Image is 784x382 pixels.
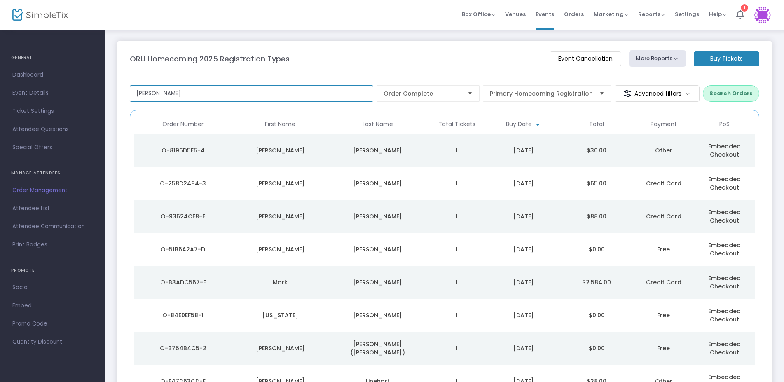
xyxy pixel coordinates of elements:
div: Metcalf [331,245,424,253]
span: Embedded Checkout [708,307,741,323]
span: Last Name [363,121,393,128]
div: O-B754B4C5-2 [136,344,229,352]
div: 9/23/2025 [489,146,558,155]
div: 9/20/2025 [489,212,558,220]
span: Embedded Checkout [708,340,741,356]
span: Dashboard [12,70,93,80]
td: $0.00 [560,299,633,332]
th: Total Tickets [426,115,487,134]
td: 1 [426,167,487,200]
span: Buy Date [506,121,532,128]
span: Reports [638,10,665,18]
td: 1 [426,200,487,233]
span: Free [657,344,670,352]
div: Lois [234,146,327,155]
div: Miller (Thompson) [331,340,424,356]
span: Event Details [12,88,93,98]
span: Embedded Checkout [708,208,741,225]
input: Search by name, email, phone, order number, ip address, or last 4 digits of card [130,85,373,102]
button: More Reports [629,50,686,67]
h4: MANAGE ATTENDEES [11,165,94,181]
div: O-258D2484-3 [136,179,229,187]
h4: PROMOTE [11,262,94,279]
td: $0.00 [560,233,633,266]
span: Print Badges [12,239,93,250]
button: Select [596,86,608,101]
span: Free [657,311,670,319]
span: Credit Card [646,179,681,187]
span: Order Number [162,121,204,128]
div: O-84E0EF58-1 [136,311,229,319]
span: Social [12,282,93,293]
span: Order Complete [384,89,461,98]
span: Total [589,121,604,128]
td: $88.00 [560,200,633,233]
div: 9/16/2025 [489,278,558,286]
h4: GENERAL [11,49,94,66]
div: O-51B6A2A7-D [136,245,229,253]
span: PoS [719,121,730,128]
m-button: Buy Tickets [694,51,759,66]
div: 9/19/2025 [489,245,558,253]
span: Other [655,146,672,155]
div: John [234,245,327,253]
td: 1 [426,266,487,299]
span: Sortable [535,121,541,127]
span: Venues [505,4,526,25]
div: 9/16/2025 [489,311,558,319]
span: Order Management [12,185,93,196]
span: Special Offers [12,142,93,153]
img: filter [623,89,632,98]
span: Events [536,4,554,25]
div: Mark [234,278,327,286]
span: Embedded Checkout [708,175,741,192]
div: Sam [331,311,424,319]
div: Virginia [234,311,327,319]
td: $30.00 [560,134,633,167]
div: O-B3ADC567-F [136,278,229,286]
div: Linda [234,179,327,187]
div: Williams [331,146,424,155]
div: 9/15/2025 [489,344,558,352]
td: 1 [426,233,487,266]
span: Embedded Checkout [708,142,741,159]
span: Payment [651,121,677,128]
td: $2,584.00 [560,266,633,299]
span: Ticket Settings [12,106,93,117]
span: Help [709,10,726,18]
m-panel-title: ORU Homecoming 2025 Registration Types [130,53,290,64]
m-button: Event Cancellation [550,51,621,66]
span: Primary Homecoming Registration [490,89,593,98]
span: Promo Code [12,319,93,329]
button: Select [464,86,476,101]
span: Credit Card [646,278,681,286]
span: Credit Card [646,212,681,220]
div: Sterns [331,278,424,286]
span: Orders [564,4,584,25]
div: O-8196D5E5-4 [136,146,229,155]
span: Settings [675,4,699,25]
span: Free [657,245,670,253]
span: Attendee List [12,203,93,214]
div: Myer [331,212,424,220]
m-button: Advanced filters [615,85,700,102]
td: 1 [426,299,487,332]
span: Box Office [462,10,495,18]
div: Dunham [331,179,424,187]
span: Attendee Communication [12,221,93,232]
span: Quantity Discount [12,337,93,347]
span: Embedded Checkout [708,241,741,258]
div: 1 [741,4,748,12]
td: $65.00 [560,167,633,200]
td: $0.00 [560,332,633,365]
span: Marketing [594,10,628,18]
span: Attendee Questions [12,124,93,135]
button: Search Orders [703,85,759,102]
div: Sarah [234,212,327,220]
div: Ruth [234,344,327,352]
span: First Name [265,121,295,128]
div: 9/23/2025 [489,179,558,187]
td: 1 [426,332,487,365]
span: Embedded Checkout [708,274,741,291]
div: O-93624CF8-E [136,212,229,220]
